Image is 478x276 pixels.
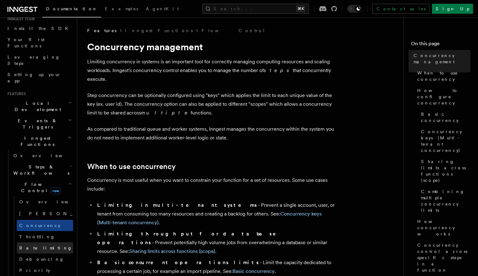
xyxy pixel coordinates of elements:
span: When to use concurrency [417,70,471,82]
p: Step concurrency can be optionally configured using "keys" which applies the limit to each unique... [87,91,336,117]
a: When to use concurrency [415,67,471,85]
a: Throttling [17,231,73,242]
span: Inngest Functions [5,135,67,148]
button: Flow Controlnew [11,179,73,196]
span: Sharing limits across functions (scope) [421,158,471,183]
a: When to use concurrency [87,162,176,171]
em: multiple [141,110,191,116]
span: Concurrency control across specific steps in a function [417,242,471,273]
span: new [50,187,61,194]
span: Install the SDK [7,26,72,31]
span: Features [87,27,116,34]
a: Concurrency management [411,50,471,67]
a: Documentation [42,2,101,17]
span: Inngest tour [5,17,35,22]
span: Your first Functions [7,37,45,48]
p: As compared to traditional queue and worker systems, Inngest manages the concurrency within the s... [87,125,336,142]
a: Your first Functions [5,34,73,51]
a: Rate limiting [17,242,73,254]
p: Concurrency is most useful when you want to constrain your function for a set of resources. Some ... [87,176,336,193]
span: [PERSON_NAME] [19,211,111,216]
span: How concurrency works [417,218,471,237]
span: Rate limiting [19,245,72,250]
div: Flow Controlnew [11,196,73,276]
a: Sharing limits across functions (scope) [419,156,471,186]
button: Steps & Workflows [11,161,73,179]
a: Priority [17,265,73,276]
h4: On this page [411,40,471,50]
a: Basic concurrency [419,109,471,126]
button: Local Development [5,98,73,115]
span: Concurrency [19,223,60,228]
button: Events & Triggers [5,115,73,133]
span: Basic concurrency [421,111,471,123]
a: Concurrency control across specific steps in a function [415,240,471,276]
a: Combining multiple concurrency limits [419,186,471,216]
a: Concurrency keys (Multi-tenant concurrency) [419,126,471,156]
span: Steps & Workflows [11,164,69,176]
span: Priority [19,268,50,273]
em: steps [264,67,293,73]
span: Setting up your app [7,72,61,83]
span: Local Development [5,100,68,113]
strong: Basic concurrent operations limits [97,259,260,265]
a: Concurrency [17,220,73,231]
a: Debouncing [17,254,73,265]
span: Examples [105,6,138,11]
a: Inngest Functions [125,27,193,34]
a: [PERSON_NAME] [17,207,73,220]
a: Examples [101,2,142,17]
span: Documentation [46,6,97,11]
span: Flow Control [11,181,69,194]
kbd: ⌘K [296,6,305,12]
a: Overview [11,150,73,161]
li: - Limit the capacity dedicated to processing a certain job, for example an import pipeline. See: . [95,258,336,276]
h1: Concurrency management [87,41,336,52]
a: Install the SDK [5,23,73,34]
p: Limiting concurrency in systems is an important tool for correctly managing computing resources a... [87,57,336,84]
a: Leveraging Steps [5,51,73,69]
span: Throttling [19,234,55,239]
a: Setting up your app [5,69,73,86]
span: Concurrency keys (Multi-tenant concurrency) [421,128,471,153]
span: Overview [13,153,78,158]
a: Overview [17,196,73,207]
button: Inngest Functions [5,133,73,150]
button: Toggle dark mode [347,5,362,12]
a: How to configure concurrency [415,85,471,109]
button: Search...⌘K [202,4,309,14]
a: Sharing limits across functions (scope) [129,248,215,254]
strong: Limiting throughput for database operations [97,231,285,245]
a: Sign Up [432,4,473,14]
a: AgentKit [142,2,182,17]
li: - Prevent potentially high volume jobs from overwhelming a database or similar resource. See: . [95,230,336,256]
span: AgentKit [146,6,179,11]
a: Contact sales [372,4,429,14]
span: Features [5,91,26,96]
span: Leveraging Steps [7,55,60,66]
span: How to configure concurrency [417,87,471,106]
a: Basic concurrency [233,268,275,274]
a: How concurrency works [415,216,471,240]
span: Events & Triggers [5,118,68,130]
a: Flow Control [201,27,265,34]
span: Combining multiple concurrency limits [421,188,471,213]
strong: Limiting in multi-tenant systems [97,202,258,208]
span: Debouncing [19,257,64,262]
li: - Prevent a single account, user, or tenant from consuming too many resources and creating a back... [95,201,336,227]
span: Overview [19,199,83,204]
span: Concurrency management [414,52,471,65]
